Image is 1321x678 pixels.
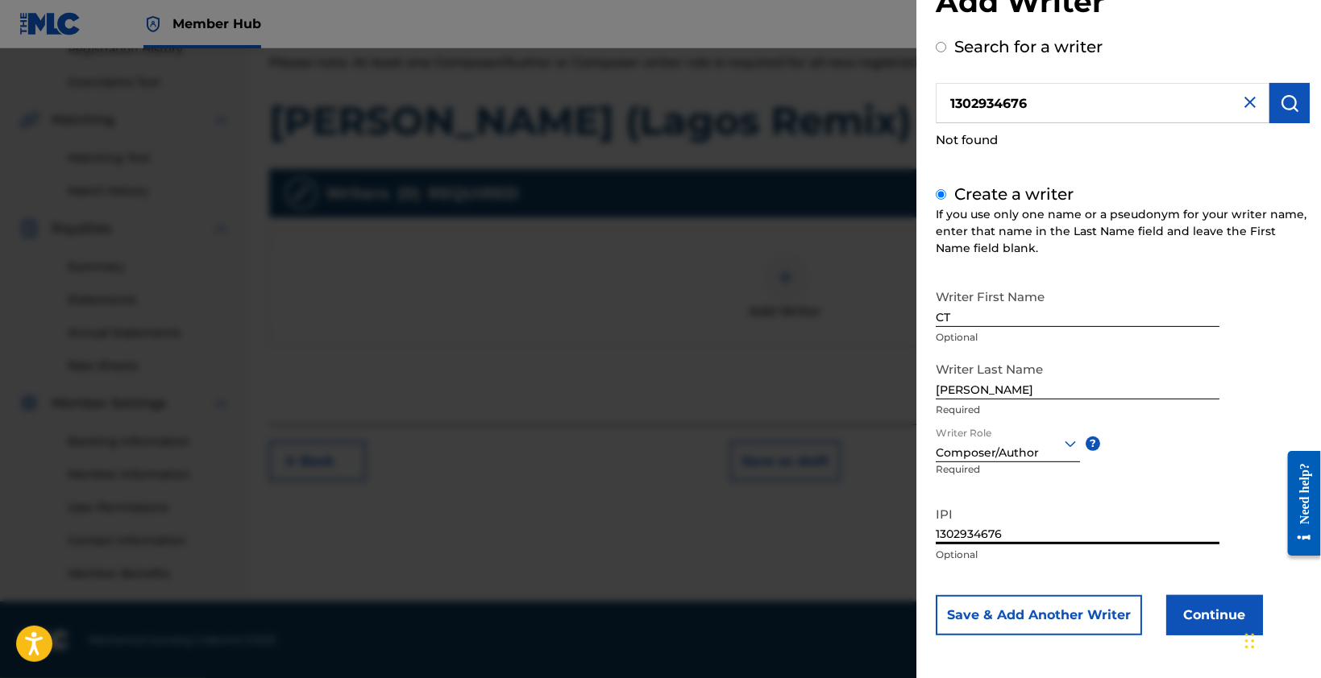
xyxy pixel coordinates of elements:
p: Required [936,462,991,498]
img: Search Works [1280,93,1299,113]
span: ? [1086,436,1100,451]
p: Required [936,403,1219,417]
iframe: Chat Widget [1240,601,1321,678]
img: close [1240,93,1260,112]
p: Optional [936,548,1219,562]
img: Top Rightsholder [143,14,163,34]
img: MLC Logo [19,12,81,35]
label: Search for a writer [954,37,1103,56]
button: Save & Add Another Writer [936,595,1142,635]
div: Drag [1245,617,1255,665]
label: Create a writer [954,184,1074,204]
iframe: Resource Center [1276,438,1321,568]
button: Continue [1166,595,1263,635]
div: If you use only one name or a pseudonym for your writer name, enter that name in the Last Name fi... [936,206,1310,257]
p: Optional [936,330,1219,345]
input: Search writer's name or IPI Number [936,83,1269,123]
span: Member Hub [172,14,261,33]
div: Not found [936,123,1310,158]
